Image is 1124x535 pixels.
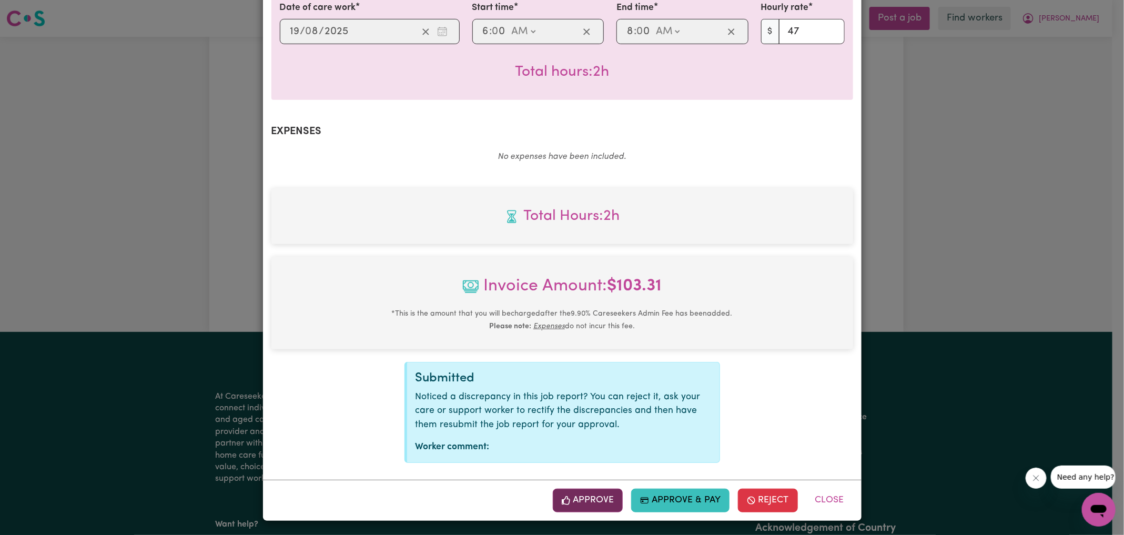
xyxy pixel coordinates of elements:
input: -- [306,24,319,39]
iframe: Button to launch messaging window [1082,493,1116,527]
button: Approve [553,489,623,512]
input: -- [290,24,300,39]
label: End time [616,1,654,15]
input: ---- [325,24,349,39]
strong: Worker comment: [416,442,490,451]
em: No expenses have been included. [498,153,626,161]
span: Total hours worked: 2 hours [280,205,845,227]
input: -- [637,24,651,39]
span: / [300,26,306,37]
input: -- [482,24,490,39]
span: 0 [636,26,643,37]
label: Start time [472,1,514,15]
button: Close [806,489,853,512]
button: Approve & Pay [631,489,730,512]
span: 0 [306,26,312,37]
span: Invoice Amount: [280,274,845,307]
b: Please note: [489,322,531,330]
b: $ 103.31 [607,278,662,295]
label: Hourly rate [761,1,809,15]
input: -- [493,24,507,39]
button: Clear date [418,24,434,39]
span: / [319,26,325,37]
button: Enter the date of care work [434,24,451,39]
u: Expenses [533,322,565,330]
small: This is the amount that you will be charged after the 9.90 % Careseekers Admin Fee has been added... [392,310,733,330]
span: Total hours worked: 2 hours [515,65,609,79]
h2: Expenses [271,125,853,138]
button: Reject [738,489,798,512]
span: $ [761,19,779,44]
iframe: Close message [1026,468,1047,489]
iframe: Message from company [1051,466,1116,489]
p: Noticed a discrepancy in this job report? You can reject it, ask your care or support worker to r... [416,390,711,432]
label: Date of care work [280,1,356,15]
span: Submitted [416,372,475,385]
span: : [490,26,492,37]
input: -- [626,24,634,39]
span: 0 [492,26,499,37]
span: : [634,26,636,37]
